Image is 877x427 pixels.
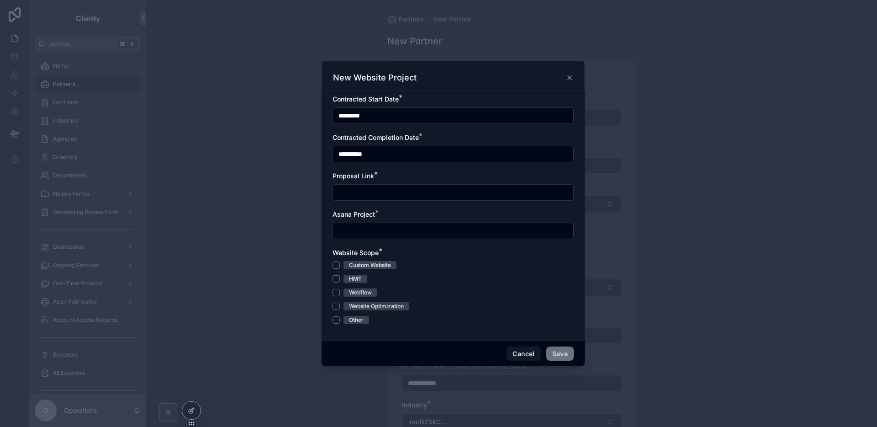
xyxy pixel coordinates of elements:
span: Contracted Start Date [333,95,399,103]
div: HMT [349,275,362,283]
span: Website Scope [333,249,379,256]
div: Webflow [349,288,372,297]
span: Contracted Completion Date [333,133,419,141]
button: Cancel [507,347,540,361]
button: Save [546,347,574,361]
div: Custom Website [349,261,391,269]
span: Asana Project [333,210,375,218]
div: Website Optimization [349,302,404,310]
h3: New Website Project [333,72,417,83]
div: Other [349,316,364,324]
span: Proposal Link [333,172,374,180]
